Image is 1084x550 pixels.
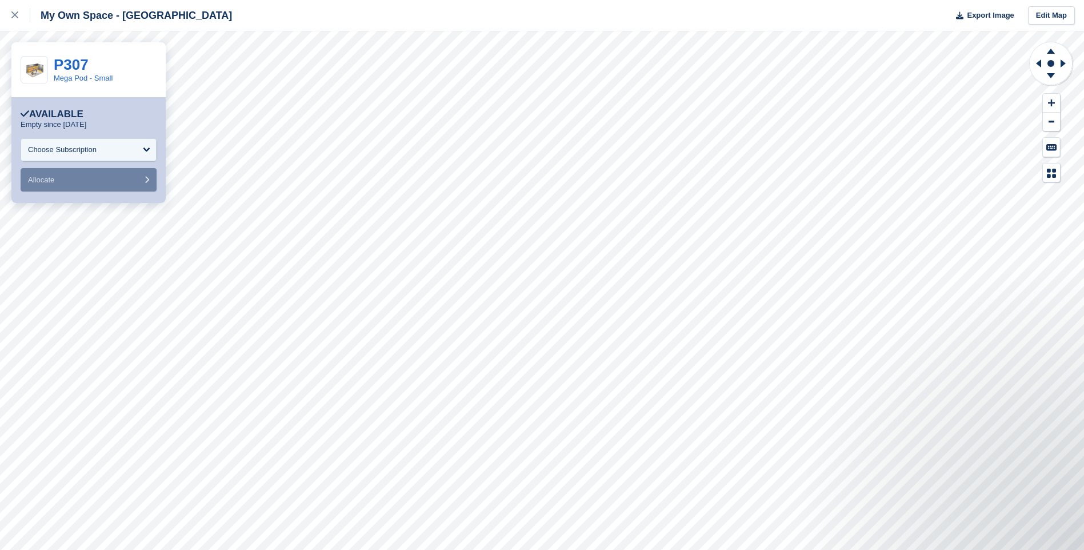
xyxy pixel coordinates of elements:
[21,109,83,120] div: Available
[28,144,97,156] div: Choose Subscription
[949,6,1014,25] button: Export Image
[54,56,89,73] a: P307
[21,120,86,129] p: Empty since [DATE]
[967,10,1014,21] span: Export Image
[1028,6,1075,25] a: Edit Map
[30,9,232,22] div: My Own Space - [GEOGRAPHIC_DATA]
[1043,138,1060,157] button: Keyboard Shortcuts
[21,57,47,83] img: medium%20storage.png
[1043,94,1060,113] button: Zoom In
[1043,113,1060,131] button: Zoom Out
[54,74,113,82] a: Mega Pod - Small
[28,176,54,184] span: Allocate
[1043,164,1060,182] button: Map Legend
[21,168,157,192] button: Allocate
